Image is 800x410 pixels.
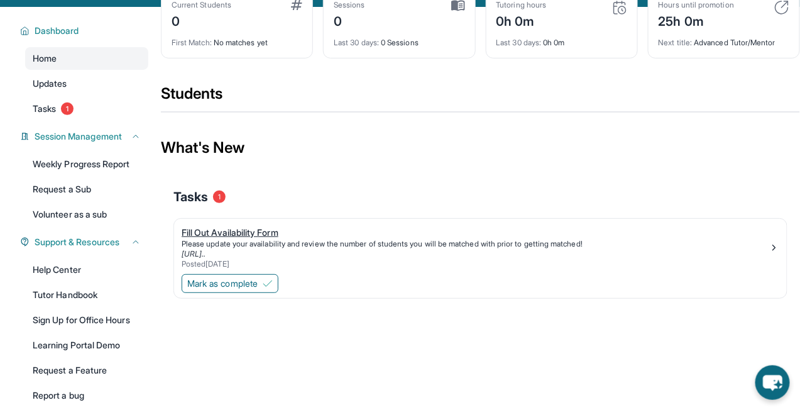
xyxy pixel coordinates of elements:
[182,249,206,258] a: [URL]..
[25,359,148,382] a: Request a Feature
[659,30,789,48] div: Advanced Tutor/Mentor
[161,84,800,111] div: Students
[755,365,790,400] button: chat-button
[496,30,627,48] div: 0h 0m
[173,188,208,206] span: Tasks
[182,239,769,249] div: Please update your availability and review the number of students you will be matched with prior ...
[25,203,148,226] a: Volunteer as a sub
[182,259,769,269] div: Posted [DATE]
[25,309,148,331] a: Sign Up for Office Hours
[334,30,464,48] div: 0 Sessions
[182,274,278,293] button: Mark as complete
[182,226,769,239] div: Fill Out Availability Form
[25,384,148,407] a: Report a bug
[25,178,148,201] a: Request a Sub
[187,277,258,290] span: Mark as complete
[25,97,148,120] a: Tasks1
[496,10,547,30] div: 0h 0m
[33,102,56,115] span: Tasks
[25,258,148,281] a: Help Center
[172,30,302,48] div: No matches yet
[30,25,141,37] button: Dashboard
[263,279,273,289] img: Mark as complete
[172,38,212,47] span: First Match :
[659,38,693,47] span: Next title :
[33,77,67,90] span: Updates
[35,130,122,143] span: Session Management
[30,236,141,248] button: Support & Resources
[213,191,226,203] span: 1
[172,10,231,30] div: 0
[25,72,148,95] a: Updates
[659,10,734,30] div: 25h 0m
[35,25,79,37] span: Dashboard
[33,52,57,65] span: Home
[25,153,148,175] a: Weekly Progress Report
[25,284,148,306] a: Tutor Handbook
[161,120,800,175] div: What's New
[174,219,787,272] a: Fill Out Availability FormPlease update your availability and review the number of students you w...
[35,236,119,248] span: Support & Resources
[61,102,74,115] span: 1
[25,47,148,70] a: Home
[25,334,148,357] a: Learning Portal Demo
[30,130,141,143] button: Session Management
[496,38,542,47] span: Last 30 days :
[334,10,365,30] div: 0
[334,38,379,47] span: Last 30 days :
